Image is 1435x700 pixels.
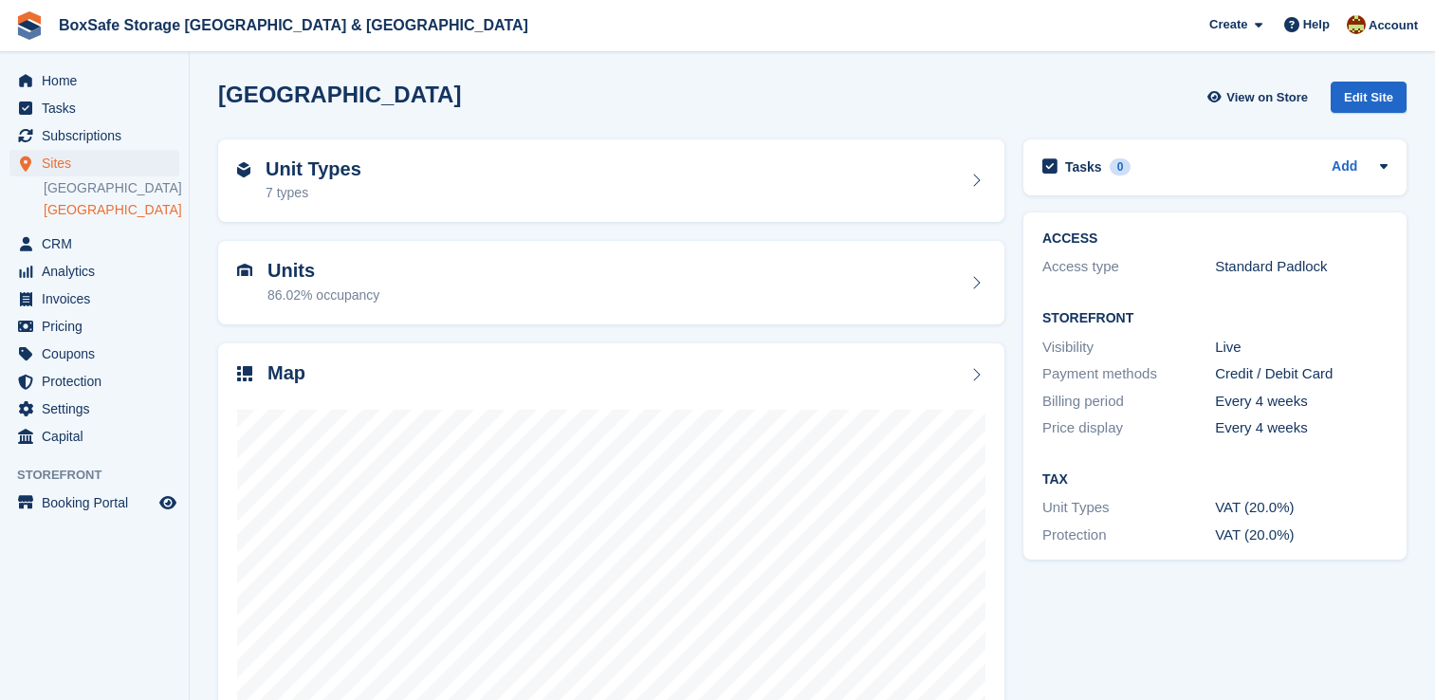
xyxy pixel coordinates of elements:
a: menu [9,67,179,94]
a: menu [9,368,179,395]
div: Visibility [1042,337,1215,359]
a: menu [9,286,179,312]
a: [GEOGRAPHIC_DATA] [44,201,179,219]
div: Payment methods [1042,363,1215,385]
div: Unit Types [1042,497,1215,519]
a: menu [9,258,179,285]
span: Pricing [42,313,156,340]
a: Preview store [156,491,179,514]
a: menu [9,489,179,516]
div: 86.02% occupancy [267,286,379,305]
span: Booking Portal [42,489,156,516]
div: Credit / Debit Card [1215,363,1388,385]
img: Kim [1347,15,1366,34]
div: 7 types [266,183,361,203]
h2: Storefront [1042,311,1388,326]
span: Protection [42,368,156,395]
a: Units 86.02% occupancy [218,241,1004,324]
span: Home [42,67,156,94]
span: Analytics [42,258,156,285]
a: menu [9,150,179,176]
a: menu [9,341,179,367]
span: Subscriptions [42,122,156,149]
h2: Map [267,362,305,384]
div: Protection [1042,525,1215,546]
a: menu [9,122,179,149]
div: VAT (20.0%) [1215,497,1388,519]
span: Capital [42,423,156,450]
span: CRM [42,230,156,257]
div: Standard Padlock [1215,256,1388,278]
a: menu [9,230,179,257]
a: Unit Types 7 types [218,139,1004,223]
span: Tasks [42,95,156,121]
img: unit-icn-7be61d7bf1b0ce9d3e12c5938cc71ed9869f7b940bace4675aadf7bd6d80202e.svg [237,264,252,277]
a: Edit Site [1331,82,1407,120]
h2: ACCESS [1042,231,1388,247]
a: menu [9,313,179,340]
span: Help [1303,15,1330,34]
div: Billing period [1042,391,1215,413]
span: Sites [42,150,156,176]
h2: Unit Types [266,158,361,180]
div: 0 [1110,158,1131,175]
div: Every 4 weeks [1215,417,1388,439]
span: Account [1369,16,1418,35]
a: menu [9,423,179,450]
a: View on Store [1205,82,1315,113]
h2: Tasks [1065,158,1102,175]
a: Add [1332,157,1357,178]
span: Invoices [42,286,156,312]
span: Coupons [42,341,156,367]
a: menu [9,396,179,422]
div: VAT (20.0%) [1215,525,1388,546]
h2: Tax [1042,472,1388,488]
span: Create [1209,15,1247,34]
h2: [GEOGRAPHIC_DATA] [218,82,461,107]
div: Every 4 weeks [1215,391,1388,413]
h2: Units [267,260,379,282]
img: map-icn-33ee37083ee616e46c38cad1a60f524a97daa1e2b2c8c0bc3eb3415660979fc1.svg [237,366,252,381]
a: BoxSafe Storage [GEOGRAPHIC_DATA] & [GEOGRAPHIC_DATA] [51,9,536,41]
span: Settings [42,396,156,422]
div: Live [1215,337,1388,359]
span: Storefront [17,466,189,485]
span: View on Store [1226,88,1308,107]
a: [GEOGRAPHIC_DATA] [44,179,179,197]
img: unit-type-icn-2b2737a686de81e16bb02015468b77c625bbabd49415b5ef34ead5e3b44a266d.svg [237,162,250,177]
a: menu [9,95,179,121]
div: Edit Site [1331,82,1407,113]
img: stora-icon-8386f47178a22dfd0bd8f6a31ec36ba5ce8667c1dd55bd0f319d3a0aa187defe.svg [15,11,44,40]
div: Access type [1042,256,1215,278]
div: Price display [1042,417,1215,439]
